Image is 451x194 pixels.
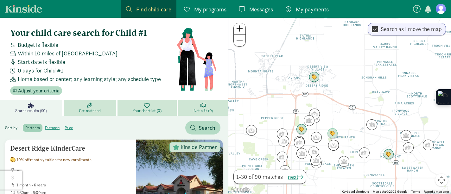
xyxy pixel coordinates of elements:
div: Click to see details [246,125,257,136]
label: price [62,124,75,132]
div: Click to see details [304,115,314,126]
h5: Desert Ridge KinderCare [10,145,131,152]
span: 0 days for Child #1 [18,66,63,75]
div: Click to see details [327,128,338,139]
span: Your shortlist (0) [133,108,162,113]
label: distance [42,124,62,132]
span: My programs [194,5,226,14]
span: 1-30 of 90 matches [236,172,283,181]
div: Click to see details [277,128,288,139]
label: Search as I move the map [378,25,442,33]
button: Map camera controls [435,174,448,186]
span: Messages [249,5,273,14]
span: Get matched [79,108,101,113]
div: Click to see details [383,149,394,160]
div: Click to see details [277,152,288,162]
div: Click to see details [403,142,414,153]
span: Map data ©2025 Google [373,190,407,193]
img: Google [230,186,251,194]
div: Click to see details [339,156,349,167]
h4: Your child care search for Child #1 [10,28,176,38]
div: Click to see details [296,124,307,135]
span: Not a fit (0) [194,108,213,113]
div: Click to see details [309,109,320,119]
div: Click to see details [278,136,289,147]
span: Start date is flexible [18,58,65,66]
div: Click to see details [311,132,322,143]
div: Click to see details [309,72,320,83]
button: Keyboard shortcuts [342,190,369,194]
span: Within 10 miles of [GEOGRAPHIC_DATA] [18,49,118,58]
img: Extension Icon [438,91,449,103]
button: Adjust your criteria [10,86,62,95]
div: Click to see details [294,136,305,147]
a: Terms (opens in new tab) [411,190,420,193]
span: Kinside Partner [181,144,217,150]
a: Kinside [5,5,42,13]
span: Adjust your criteria [18,87,60,95]
button: next [288,172,303,181]
a: Get matched [64,100,118,116]
a: Not a fit (0) [178,100,228,116]
span: 10% off monthly tuition for new enrollments [16,157,91,162]
span: -- [16,167,131,172]
div: Click to see details [401,130,411,141]
span: Sort by: [5,125,22,130]
a: Your shortlist (0) [118,100,178,116]
div: Click to see details [311,158,322,168]
div: Click to see details [296,148,307,159]
div: Click to see details [310,155,321,166]
span: My payments [296,5,329,14]
div: Click to see details [423,140,434,150]
div: Click to see details [321,7,331,18]
span: 1 month - 6 years [16,183,131,188]
label: partners [23,124,42,132]
a: Report a map error [424,190,449,193]
div: Click to see details [359,147,370,158]
span: Search [199,123,215,132]
div: Click to see details [328,140,339,151]
span: Home based or center; any learning style; any schedule type [18,75,161,83]
div: Click to see details [366,119,377,130]
a: Open this area in Google Maps (opens a new window) [230,186,251,194]
div: Click to see details [294,137,305,148]
div: Click to see details [309,112,320,123]
span: Find child care [136,5,171,14]
div: Click to see details [280,165,290,176]
span: Search results (90) [15,108,47,113]
button: Search [185,121,220,135]
div: Click to see details [308,147,319,157]
span: Budget is flexible [18,41,58,49]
